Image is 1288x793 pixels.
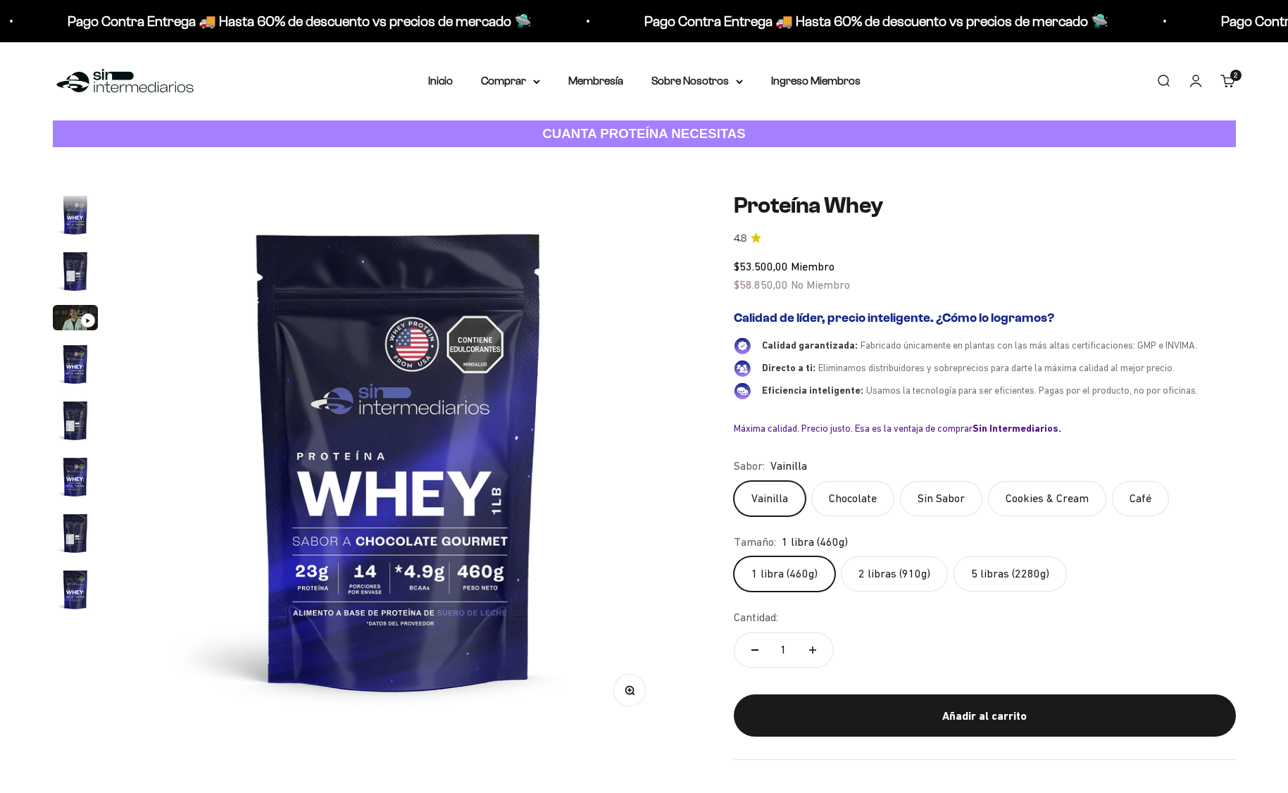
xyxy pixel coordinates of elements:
[734,382,751,399] img: Eficiencia inteligente
[734,633,775,667] button: Reducir cantidad
[53,305,98,335] button: Ir al artículo 3
[762,385,863,396] span: Eficiencia inteligente:
[53,454,98,504] button: Ir al artículo 6
[53,511,98,560] button: Ir al artículo 7
[1234,72,1237,79] span: 2
[762,339,858,351] span: Calidad garantizada:
[428,75,453,87] a: Inicio
[734,694,1236,737] button: Añadir al carrito
[481,72,540,90] summary: Comprar
[770,457,807,475] span: Vainilla
[734,457,765,475] legend: Sabor:
[53,192,98,242] button: Ir al artículo 1
[734,260,788,273] span: $53.500,00
[734,278,788,291] span: $58.850,00
[734,192,1236,219] h1: Proteína Whey
[734,608,778,627] label: Cantidad:
[53,398,98,443] img: Proteína Whey
[771,75,861,87] a: Ingreso Miembros
[818,362,1175,373] span: Eliminamos distribuidores y sobreprecios para darte la máxima calidad al mejor precio.
[762,362,815,373] span: Directo a ti:
[568,75,623,87] a: Membresía
[53,567,98,612] img: Proteína Whey
[792,633,833,667] button: Aumentar cantidad
[734,231,746,246] span: 4.8
[53,454,98,499] img: Proteína Whey
[639,10,1103,32] p: Pago Contra Entrega 🚚 Hasta 60% de descuento vs precios de mercado 🛸
[734,231,1236,246] a: 4.84.8 de 5.0 estrellas
[132,192,666,727] img: Proteína Whey
[53,249,98,298] button: Ir al artículo 2
[791,260,834,273] span: Miembro
[542,126,746,141] strong: CUANTA PROTEÍNA NECESITAS
[734,422,1236,435] div: Máxima calidad. Precio justo. Esa es la ventaja de comprar
[734,337,751,354] img: Calidad garantizada
[861,339,1197,351] span: Fabricado únicamente en plantas con las más altas certificaciones: GMP e INVIMA.
[762,707,1208,725] div: Añadir al carrito
[53,342,98,391] button: Ir al artículo 4
[973,423,1061,434] b: Sin Intermediarios.
[53,511,98,556] img: Proteína Whey
[62,10,526,32] p: Pago Contra Entrega 🚚 Hasta 60% de descuento vs precios de mercado 🛸
[53,192,98,237] img: Proteína Whey
[53,567,98,616] button: Ir al artículo 8
[53,342,98,387] img: Proteína Whey
[791,278,850,291] span: No Miembro
[53,249,98,294] img: Proteína Whey
[734,311,1236,326] h2: Calidad de líder, precio inteligente. ¿Cómo lo logramos?
[782,533,848,551] span: 1 libra (460g)
[734,360,751,377] img: Directo a ti
[53,398,98,447] button: Ir al artículo 5
[651,72,743,90] summary: Sobre Nosotros
[734,533,776,551] legend: Tamaño:
[866,385,1198,396] span: Usamos la tecnología para ser eficientes. Pagas por el producto, no por oficinas.
[53,120,1236,148] a: CUANTA PROTEÍNA NECESITAS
